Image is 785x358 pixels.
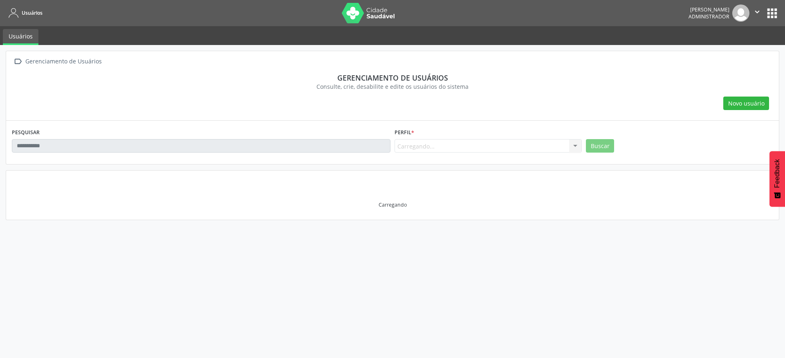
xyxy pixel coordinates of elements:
i:  [12,56,24,68]
button: apps [765,6,779,20]
div: Gerenciamento de usuários [18,73,767,82]
div: [PERSON_NAME] [689,6,729,13]
a: Usuários [6,6,43,20]
i:  [753,7,762,16]
div: Consulte, crie, desabilite e edite os usuários do sistema [18,82,767,91]
label: Perfil [395,126,414,139]
div: Gerenciamento de Usuários [24,56,103,68]
span: Novo usuário [728,99,765,108]
div: Carregando [379,201,407,208]
button:  [749,5,765,22]
span: Usuários [22,9,43,16]
a:  Gerenciamento de Usuários [12,56,103,68]
button: Novo usuário [723,97,769,110]
img: img [732,5,749,22]
button: Buscar [586,139,614,153]
button: Feedback - Mostrar pesquisa [769,151,785,207]
a: Usuários [3,29,38,45]
span: Administrador [689,13,729,20]
label: PESQUISAR [12,126,40,139]
span: Feedback [774,159,781,188]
